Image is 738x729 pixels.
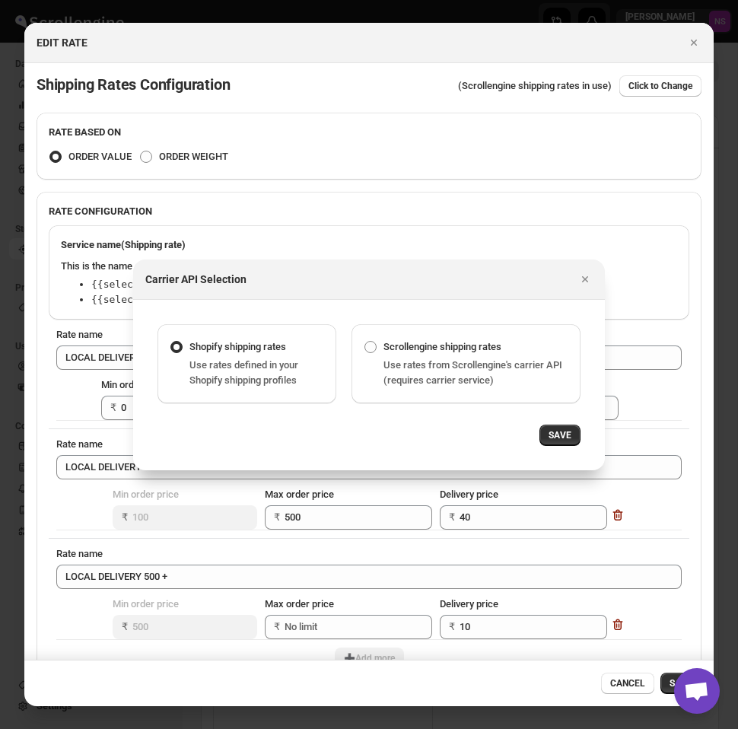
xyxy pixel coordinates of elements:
button: CANCEL [601,673,654,694]
li: → inserts the chosen delivery date [91,277,513,292]
li: → inserts the chosen delivery time [91,292,513,307]
input: 0.00 [121,396,246,420]
h2: RATE BASED ON [49,125,689,140]
span: ₹ [122,511,128,523]
span: ₹ [274,621,280,632]
input: 0.00 [132,505,257,530]
span: ₹ [122,621,128,632]
b: Service name [61,239,186,250]
h2: RATE CONFIGURATION [49,204,689,219]
span: Use rates from Scrollengine's carrier API (requires carrier service) [383,359,562,386]
span: Scrollengine shipping rates [383,341,501,352]
button: SAVE [539,425,581,446]
span: ORDER WEIGHT [159,151,228,162]
span: Max order price [265,489,334,500]
div: (Scrollengine shipping rates in use) [458,75,701,97]
button: Close [683,32,705,53]
input: No limit [285,615,409,639]
span: Delivery price [440,489,498,500]
span: (Shipping rate) [121,239,186,250]
input: Rate name [56,565,682,589]
span: ₹ [449,511,455,523]
span: Rate name [56,438,103,450]
span: CANCEL [610,677,645,689]
span: Min order price [113,489,179,500]
div: Open chat [674,668,720,714]
span: Delivery price [440,598,498,610]
span: Min order price [113,598,179,610]
span: SAVE [670,677,692,689]
button: SAVE [660,673,701,694]
input: Rate name [56,455,682,479]
input: 0.00 [460,505,584,530]
button: Click to Change [619,75,701,97]
p: Shipping Rates Configuration [37,75,230,97]
span: Click to Change [628,80,692,92]
p: This is the name customers will see at checkout. You can also personalize it by using dynamic var... [61,259,513,274]
input: 0.00 [132,615,257,639]
h2: Carrier API Selection [145,272,247,287]
span: Min order price [101,379,167,390]
code: Copy to clipboard [91,294,192,305]
input: No limit [285,505,409,530]
span: ₹ [449,621,455,632]
button: Close [574,269,596,290]
span: Rate name [56,329,103,340]
input: Rate name [56,345,682,370]
span: ORDER VALUE [68,151,132,162]
h2: EDIT RATE [37,35,87,50]
span: SAVE [549,429,571,441]
code: Copy to clipboard [91,279,192,290]
span: Shopify shipping rates [189,341,286,352]
span: ₹ [110,402,116,413]
span: Use rates defined in your Shopify shipping profiles [189,359,298,386]
span: ₹ [274,511,280,523]
span: Rate name [56,548,103,559]
span: Max order price [265,598,334,610]
input: 0.00 [460,615,584,639]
